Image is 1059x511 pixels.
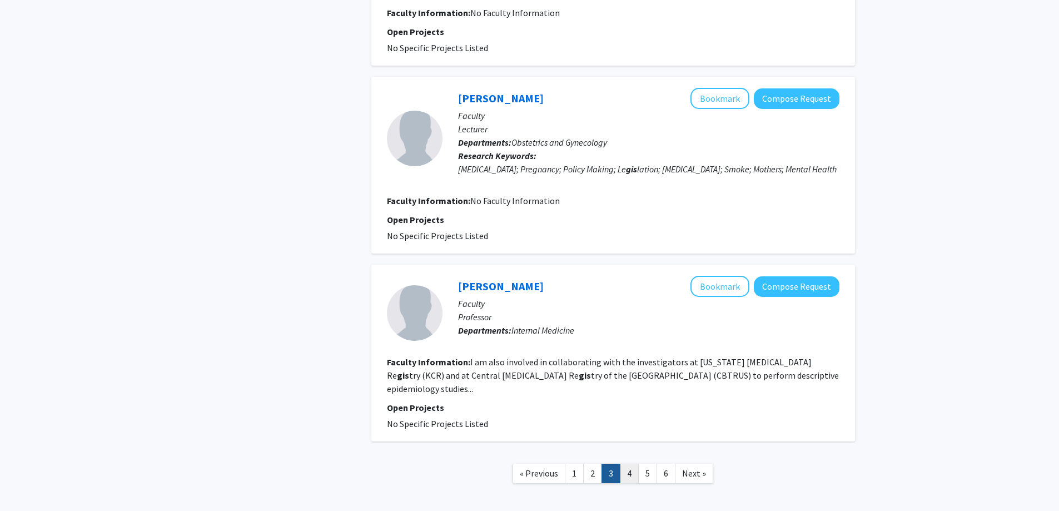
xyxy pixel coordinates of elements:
a: 1 [565,464,584,483]
b: Faculty Information: [387,356,470,368]
span: « Previous [520,468,558,479]
a: [PERSON_NAME] [458,279,544,293]
a: 6 [657,464,675,483]
button: Compose Request to John Villano [754,276,839,297]
span: Next » [682,468,706,479]
span: No Specific Projects Listed [387,42,488,53]
b: Faculty Information: [387,195,470,206]
nav: Page navigation [371,453,855,498]
button: Compose Request to Stephanie Kehler [754,88,839,109]
span: Internal Medicine [511,325,574,336]
button: Add Stephanie Kehler to Bookmarks [690,88,749,109]
a: 5 [638,464,657,483]
a: 2 [583,464,602,483]
p: Open Projects [387,213,839,226]
a: 4 [620,464,639,483]
button: Add John Villano to Bookmarks [690,276,749,297]
p: Lecturer [458,122,839,136]
a: Next [675,464,713,483]
span: No Specific Projects Listed [387,230,488,241]
div: [MEDICAL_DATA]; Pregnancy; Policy Making; Le lation; [MEDICAL_DATA]; Smoke; Mothers; Mental Health [458,162,839,176]
a: 3 [601,464,620,483]
p: Faculty [458,297,839,310]
span: Obstetrics and Gynecology [511,137,607,148]
b: Departments: [458,325,511,336]
b: Research Keywords: [458,150,536,161]
iframe: Chat [8,461,47,503]
span: No Specific Projects Listed [387,418,488,429]
b: gis [626,163,637,175]
a: [PERSON_NAME] [458,91,544,105]
b: gis [397,370,409,381]
a: Previous [513,464,565,483]
p: Open Projects [387,25,839,38]
p: Open Projects [387,401,839,414]
b: Departments: [458,137,511,148]
b: Faculty Information: [387,7,470,18]
span: No Faculty Information [470,7,560,18]
p: Professor [458,310,839,324]
p: Faculty [458,109,839,122]
fg-read-more: I am also involved in collaborating with the investigators at [US_STATE] [MEDICAL_DATA] Re try (K... [387,356,839,394]
b: gis [579,370,591,381]
span: No Faculty Information [470,195,560,206]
